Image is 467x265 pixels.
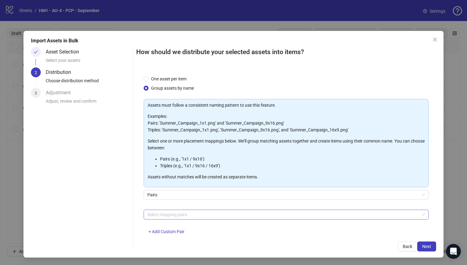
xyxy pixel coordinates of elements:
[446,244,461,259] div: Open Intercom Messenger
[403,244,412,249] span: Back
[35,91,37,96] span: 3
[149,229,184,234] span: + Add Custom Pair
[149,85,196,92] span: Group assets by name
[46,57,131,67] div: Select your assets
[35,70,37,75] span: 2
[432,37,437,42] span: close
[148,173,425,180] p: Assets without matches will be created as separate items.
[136,47,436,57] h2: How should we distribute your selected assets into items?
[417,241,436,251] button: Next
[160,162,425,169] li: Triples (e.g., '1x1 / 9x16 / 16x9')
[144,227,189,237] button: + Add Custom Pair
[46,47,84,57] div: Asset Selection
[430,35,440,45] button: Close
[147,190,425,199] span: Pairs
[31,37,436,45] div: Import Assets in Bulk
[148,138,425,151] p: Select one or more placement mappings below. We'll group matching assets together and create item...
[46,77,131,88] div: Choose distribution method
[34,50,38,54] span: check
[398,241,417,251] button: Back
[148,113,425,133] p: Examples: Pairs: 'Summer_Campaign_1x1.png' and 'Summer_Campaign_9x16.png' Triples: 'Summer_Campai...
[46,67,76,77] div: Distribution
[148,102,425,109] p: Assets must follow a consistent naming pattern to use this feature.
[46,98,131,108] div: Adjust, review and confirm
[422,244,431,249] span: Next
[160,156,425,162] li: Pairs (e.g., '1x1 / 9x16')
[149,75,189,82] span: One asset per item
[46,88,76,98] div: Adjustment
